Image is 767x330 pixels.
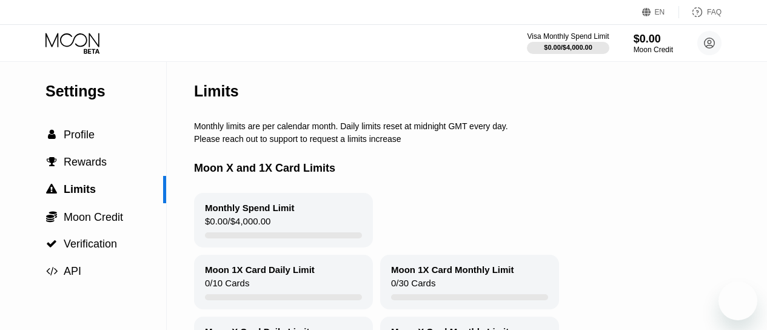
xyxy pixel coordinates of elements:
[64,238,117,250] span: Verification
[46,238,57,249] span: 
[46,210,57,223] span: 
[46,266,58,277] span: 
[391,278,435,294] div: 0 / 30 Cards
[679,6,722,18] div: FAQ
[544,44,592,51] div: $0.00 / $4,000.00
[48,129,56,140] span: 
[642,6,679,18] div: EN
[45,266,58,277] div: 
[634,33,673,54] div: $0.00Moon Credit
[718,281,757,320] iframe: Button to launch messaging window
[655,8,665,16] div: EN
[634,45,673,54] div: Moon Credit
[205,203,295,213] div: Monthly Spend Limit
[205,216,270,232] div: $0.00 / $4,000.00
[45,82,166,100] div: Settings
[64,265,81,277] span: API
[527,32,609,41] div: Visa Monthly Spend Limit
[64,183,96,195] span: Limits
[707,8,722,16] div: FAQ
[634,33,673,45] div: $0.00
[64,211,123,223] span: Moon Credit
[45,184,58,195] div: 
[205,264,315,275] div: Moon 1X Card Daily Limit
[45,210,58,223] div: 
[64,129,95,141] span: Profile
[45,129,58,140] div: 
[45,238,58,249] div: 
[194,82,239,100] div: Limits
[205,278,249,294] div: 0 / 10 Cards
[45,157,58,167] div: 
[47,157,57,167] span: 
[64,156,107,168] span: Rewards
[527,32,609,54] div: Visa Monthly Spend Limit$0.00/$4,000.00
[391,264,514,275] div: Moon 1X Card Monthly Limit
[46,184,57,195] span: 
